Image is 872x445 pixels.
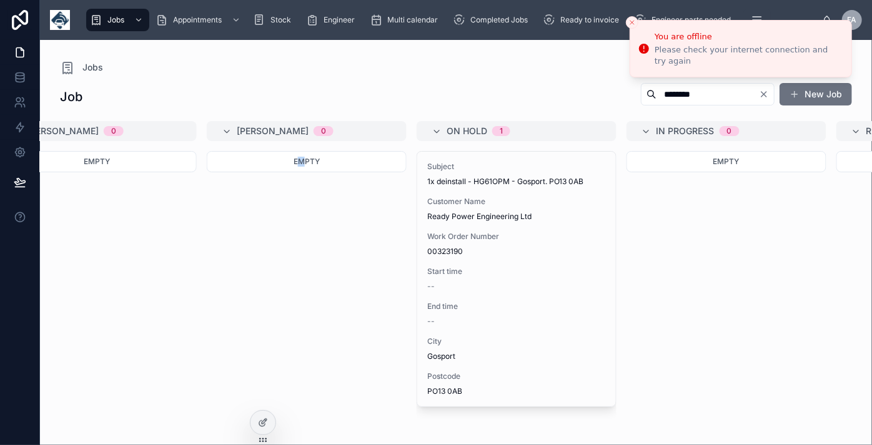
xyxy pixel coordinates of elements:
[727,126,732,136] div: 0
[427,197,606,207] span: Customer Name
[324,15,355,25] span: Engineer
[50,10,70,30] img: App logo
[366,9,447,31] a: Multi calendar
[447,125,487,137] span: On Hold
[759,89,774,99] button: Clear
[82,61,103,74] span: Jobs
[427,232,606,242] span: Work Order Number
[427,281,435,291] span: --
[626,16,638,29] button: Close toast
[560,15,619,25] span: Ready to invoice
[630,9,740,31] a: Engineer parts needed
[84,157,110,166] span: Empty
[249,9,300,31] a: Stock
[270,15,291,25] span: Stock
[655,31,841,43] div: You are offline
[470,15,528,25] span: Completed Jobs
[294,157,320,166] span: Empty
[321,126,326,136] div: 0
[427,301,606,311] span: End time
[713,157,740,166] span: Empty
[427,247,606,257] span: 00323190
[427,162,606,172] span: Subject
[427,351,606,361] span: Gosport
[417,151,617,407] a: Subject1x deinstall - HG61OPM - Gosport. PO13 0ABCustomer NameReady Power Engineering LtdWork Ord...
[539,9,628,31] a: Ready to invoice
[60,60,103,75] a: Jobs
[27,125,99,137] span: [PERSON_NAME]
[848,15,857,25] span: FA
[152,9,247,31] a: Appointments
[427,316,435,326] span: --
[449,9,537,31] a: Completed Jobs
[86,9,149,31] a: Jobs
[427,386,606,396] span: PO13 0AB
[427,267,606,276] span: Start time
[173,15,222,25] span: Appointments
[60,88,82,105] h1: Job
[107,15,124,25] span: Jobs
[780,83,852,105] button: New Job
[427,212,606,222] span: Ready Power Engineering Ltd
[302,9,364,31] a: Engineer
[80,6,822,34] div: scrollable content
[500,126,503,136] div: 1
[111,126,116,136] div: 0
[655,44,841,67] div: Please check your internet connection and try again
[427,177,606,187] span: 1x deinstall - HG61OPM - Gosport. PO13 0AB
[656,125,715,137] span: In progress
[427,371,606,381] span: Postcode
[237,125,309,137] span: [PERSON_NAME]
[387,15,438,25] span: Multi calendar
[427,336,606,346] span: City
